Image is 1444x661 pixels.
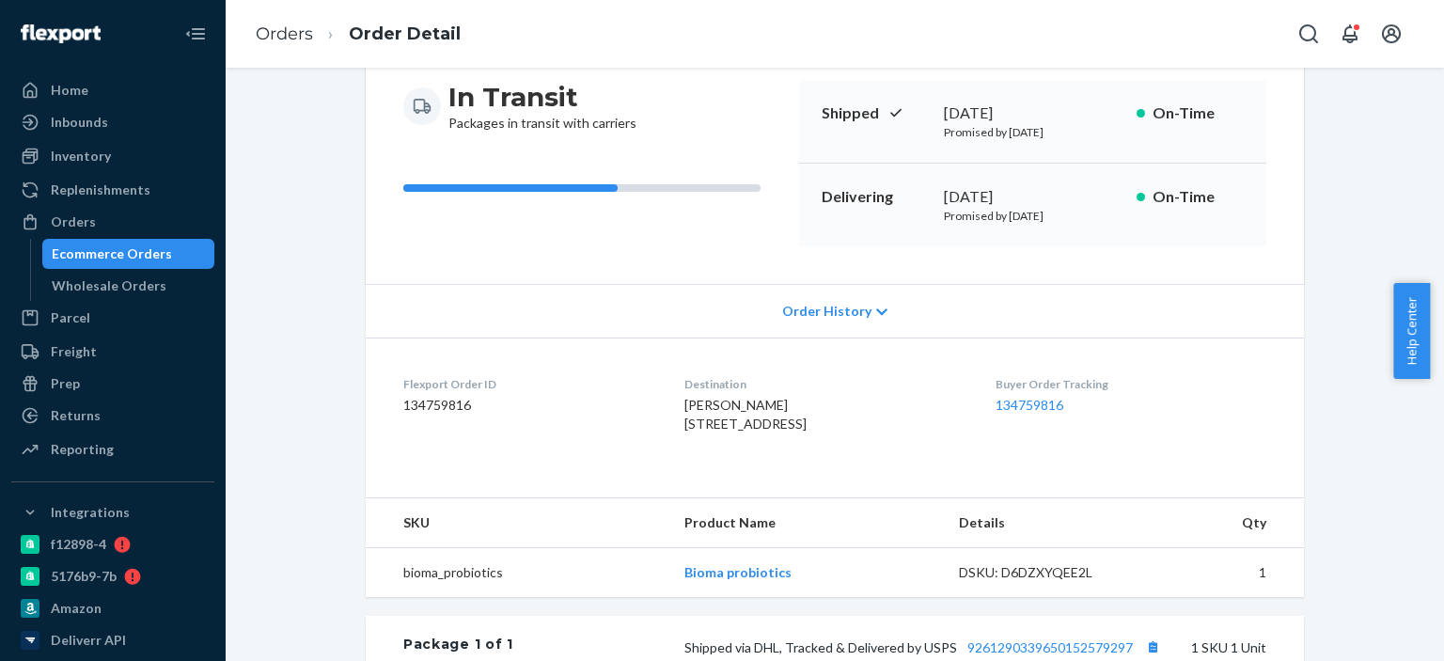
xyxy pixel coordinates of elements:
[51,147,111,165] div: Inventory
[177,15,214,53] button: Close Navigation
[52,276,166,295] div: Wholesale Orders
[403,635,513,659] div: Package 1 of 1
[1153,102,1244,124] p: On-Time
[349,24,461,44] a: Order Detail
[1150,498,1304,548] th: Qty
[403,376,654,392] dt: Flexport Order ID
[967,639,1133,655] a: 9261290339650152579297
[51,503,130,522] div: Integrations
[51,535,106,554] div: f12898-4
[51,81,88,100] div: Home
[513,635,1266,659] div: 1 SKU 1 Unit
[1150,548,1304,598] td: 1
[1290,15,1327,53] button: Open Search Box
[51,440,114,459] div: Reporting
[944,102,1122,124] div: [DATE]
[51,342,97,361] div: Freight
[256,24,313,44] a: Orders
[51,631,126,650] div: Deliverr API
[42,239,215,269] a: Ecommerce Orders
[944,208,1122,224] p: Promised by [DATE]
[11,75,214,105] a: Home
[51,374,80,393] div: Prep
[822,186,929,208] p: Delivering
[11,207,214,237] a: Orders
[996,397,1063,413] a: 134759816
[11,561,214,591] a: 5176b9-7b
[21,24,101,43] img: Flexport logo
[944,498,1151,548] th: Details
[11,434,214,464] a: Reporting
[11,497,214,527] button: Integrations
[782,302,871,321] span: Order History
[51,308,90,327] div: Parcel
[448,80,636,114] h3: In Transit
[403,396,654,415] dd: 134759816
[684,639,1165,655] span: Shipped via DHL, Tracked & Delivered by USPS
[366,498,669,548] th: SKU
[448,80,636,133] div: Packages in transit with carriers
[51,599,102,618] div: Amazon
[11,625,214,655] a: Deliverr API
[11,107,214,137] a: Inbounds
[11,141,214,171] a: Inventory
[959,563,1136,582] div: DSKU: D6DZXYQEE2L
[51,181,150,199] div: Replenishments
[944,186,1122,208] div: [DATE]
[51,212,96,231] div: Orders
[11,401,214,431] a: Returns
[996,376,1266,392] dt: Buyer Order Tracking
[11,593,214,623] a: Amazon
[51,567,117,586] div: 5176b9-7b
[684,397,807,432] span: [PERSON_NAME] [STREET_ADDRESS]
[51,113,108,132] div: Inbounds
[822,102,929,124] p: Shipped
[11,369,214,399] a: Prep
[1140,635,1165,659] button: Copy tracking number
[1373,15,1410,53] button: Open account menu
[684,564,792,580] a: Bioma probiotics
[944,124,1122,140] p: Promised by [DATE]
[1153,186,1244,208] p: On-Time
[366,548,669,598] td: bioma_probiotics
[51,406,101,425] div: Returns
[669,498,943,548] th: Product Name
[241,7,476,62] ol: breadcrumbs
[52,244,172,263] div: Ecommerce Orders
[42,271,215,301] a: Wholesale Orders
[1393,283,1430,379] button: Help Center
[11,175,214,205] a: Replenishments
[684,376,965,392] dt: Destination
[11,303,214,333] a: Parcel
[11,529,214,559] a: f12898-4
[11,337,214,367] a: Freight
[1331,15,1369,53] button: Open notifications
